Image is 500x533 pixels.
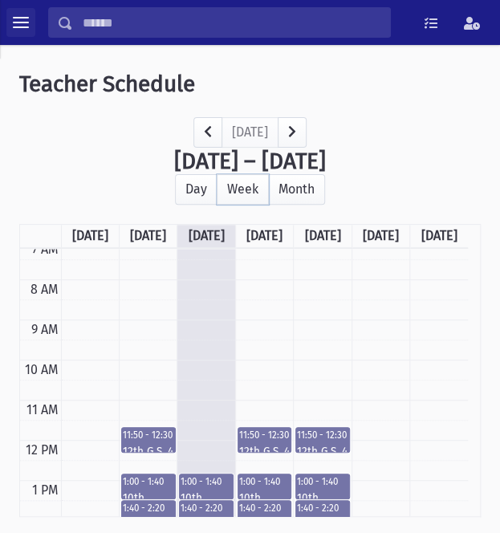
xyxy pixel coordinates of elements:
[297,429,348,442] div: 11:50 - 12:30
[181,502,232,515] div: 1:40 - 2:20
[239,429,291,442] div: 11:50 - 12:30
[123,490,174,499] div: 10th Global1 Global (111)
[22,360,61,380] div: 10 AM
[297,444,348,453] div: 12th G.S. 4 U.S. History (102)
[239,444,291,453] div: 12th G.S. 4 U.S. History (102)
[22,441,61,460] div: 12 PM
[127,225,169,247] a: [DATE]
[27,280,61,299] div: 8 AM
[243,225,286,247] a: [DATE]
[181,475,232,489] div: 1:00 - 1:40
[29,240,61,259] div: 7 AM
[297,475,348,489] div: 1:00 - 1:40
[217,174,269,205] button: Week
[175,174,217,205] button: Day
[297,502,348,515] div: 1:40 - 2:20
[123,429,174,442] div: 11:50 - 12:30
[297,490,348,499] div: 10th Global1 Global (111)
[418,225,461,247] a: [DATE]
[192,109,225,144] button: prev
[69,225,112,247] a: [DATE]
[181,490,232,499] div: 10th Global1 Global (111)
[123,444,174,453] div: 12th G.S. 4 U.S. History (102)
[6,8,35,37] button: toggle menu
[123,502,174,515] div: 1:40 - 2:20
[123,475,174,489] div: 1:00 - 1:40
[360,225,402,247] a: [DATE]
[28,320,61,340] div: 9 AM
[301,225,343,247] a: [DATE]
[239,490,291,499] div: 10th Global1 Global (111)
[73,7,390,38] input: Search
[23,401,61,420] div: 11 AM
[268,174,325,205] button: Month
[19,71,195,97] span: Teacher Schedule
[19,148,481,175] h2: [DATE] – [DATE]
[239,502,291,515] div: 1:40 - 2:20
[275,121,308,156] button: next
[220,113,281,152] button: [DATE]
[239,475,291,489] div: 1:00 - 1:40
[185,225,228,247] a: [DATE]
[29,481,61,500] div: 1 PM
